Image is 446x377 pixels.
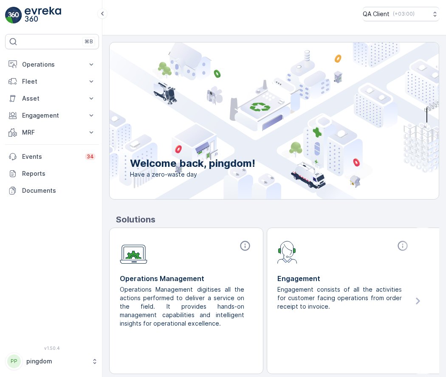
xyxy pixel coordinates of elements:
p: Engagement consists of all the activities for customer facing operations from order receipt to in... [277,285,404,311]
p: Reports [22,169,96,178]
img: logo [5,7,22,24]
p: MRF [22,128,82,137]
button: MRF [5,124,99,141]
p: Solutions [116,213,439,226]
p: Asset [22,94,82,103]
p: Operations [22,60,82,69]
button: Operations [5,56,99,73]
p: QA Client [363,10,390,18]
p: Operations Management digitises all the actions performed to deliver a service on the field. It p... [120,285,246,328]
a: Events34 [5,148,99,165]
p: ⌘B [85,38,93,45]
p: ( +03:00 ) [393,11,415,17]
p: Documents [22,186,96,195]
p: Events [22,152,80,161]
p: Welcome back, pingdom! [130,157,255,170]
button: QA Client(+03:00) [363,7,439,21]
button: PPpingdom [5,352,99,370]
img: city illustration [71,42,439,199]
span: v 1.50.4 [5,346,99,351]
p: Engagement [277,273,410,284]
p: Engagement [22,111,82,120]
img: module-icon [277,240,297,264]
p: 34 [87,153,94,160]
button: Fleet [5,73,99,90]
a: Documents [5,182,99,199]
a: Reports [5,165,99,182]
span: Have a zero-waste day [130,170,255,179]
img: logo_light-DOdMpM7g.png [25,7,61,24]
div: PP [7,354,21,368]
button: Asset [5,90,99,107]
img: module-icon [120,240,147,264]
p: Operations Management [120,273,253,284]
button: Engagement [5,107,99,124]
p: pingdom [26,357,87,366]
p: Fleet [22,77,82,86]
